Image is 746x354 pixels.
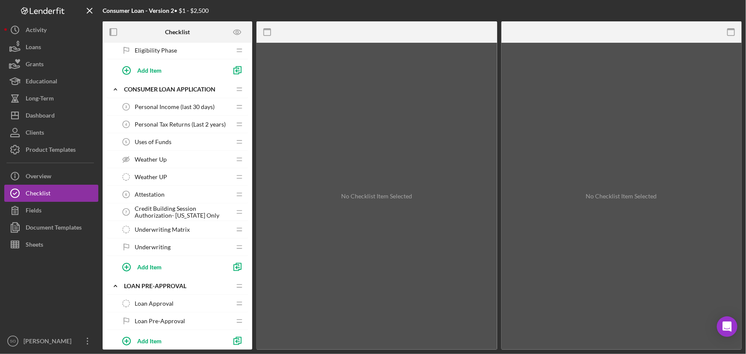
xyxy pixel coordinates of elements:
tspan: 3 [125,105,127,109]
div: Educational [26,73,57,92]
div: Open Intercom Messenger [717,316,737,337]
button: Grants [4,56,98,73]
span: Attestation [135,191,165,198]
div: Product Templates [26,141,76,160]
tspan: 7 [125,210,127,214]
button: Long-Term [4,90,98,107]
button: Add Item [115,258,227,275]
text: SO [10,339,16,344]
div: Loans [26,38,41,58]
span: Loan Approval [135,300,174,307]
button: Activity [4,21,98,38]
div: Activity [26,21,47,41]
div: Add Item [137,62,162,78]
span: Weather UP [135,174,167,180]
div: • $1 - $2,500 [103,7,209,14]
div: Sheets [26,236,43,255]
div: Add Item [137,333,162,349]
button: Checklist [4,185,98,202]
button: Dashboard [4,107,98,124]
span: Underwriting Matrix [135,226,190,233]
button: Product Templates [4,141,98,158]
div: No Checklist Item Selected [341,193,412,200]
span: Weather Up [135,156,167,163]
div: Checklist [26,185,50,204]
div: Overview [26,168,51,187]
div: Clients [26,124,44,143]
button: Add Item [115,62,227,79]
tspan: 5 [125,140,127,144]
button: Educational [4,73,98,90]
tspan: 6 [125,192,127,197]
div: [PERSON_NAME] [21,333,77,352]
div: Grants [26,56,44,75]
span: Personal Tax Returns (Last 2 years) [135,121,226,128]
b: Checklist [165,29,190,35]
button: Preview as [228,23,247,42]
span: Uses of Funds [135,139,171,145]
button: Document Templates [4,219,98,236]
div: Long-Term [26,90,54,109]
button: Overview [4,168,98,185]
div: Fields [26,202,41,221]
div: Loan Pre-Approval [124,283,231,289]
button: Sheets [4,236,98,253]
div: Dashboard [26,107,55,126]
span: Underwriting [135,244,171,251]
div: Consumer Loan Application [124,86,231,93]
button: Fields [4,202,98,219]
span: Credit Building Session Authorization- [US_STATE] Only [135,205,231,219]
span: Eligibility Phase [135,47,177,54]
button: Add Item [115,332,227,349]
span: Loan Pre-Approval [135,318,185,324]
button: Loans [4,38,98,56]
tspan: 4 [125,122,127,127]
span: Personal Income (last 30 days) [135,103,215,110]
b: Consumer Loan - Version 2 [103,7,174,14]
div: Document Templates [26,219,82,238]
button: SO[PERSON_NAME] [4,333,98,350]
div: Add Item [137,259,162,275]
div: No Checklist Item Selected [586,193,657,200]
button: Clients [4,124,98,141]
